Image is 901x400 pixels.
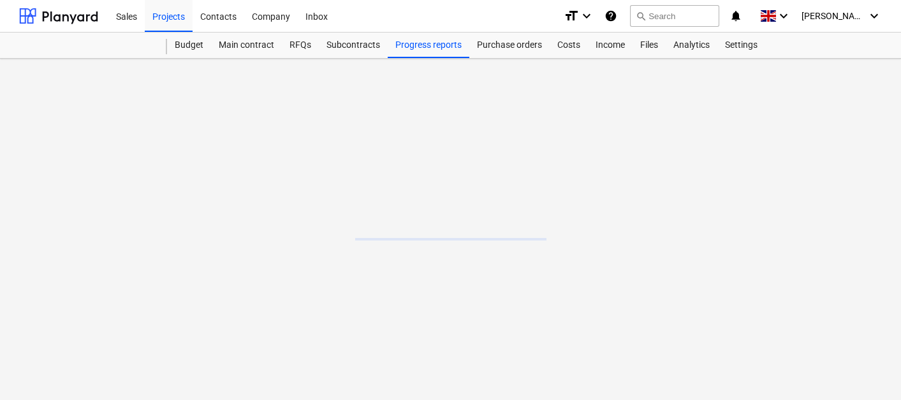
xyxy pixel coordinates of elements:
i: keyboard_arrow_down [579,8,594,24]
i: format_size [564,8,579,24]
a: Main contract [211,33,282,58]
i: keyboard_arrow_down [867,8,882,24]
a: Subcontracts [319,33,388,58]
a: Analytics [666,33,717,58]
a: Progress reports [388,33,469,58]
i: Knowledge base [604,8,617,24]
i: keyboard_arrow_down [776,8,791,24]
i: notifications [729,8,742,24]
span: [PERSON_NAME][GEOGRAPHIC_DATA] [802,11,865,21]
a: Files [633,33,666,58]
a: Budget [167,33,211,58]
span: search [636,11,646,21]
a: Settings [717,33,765,58]
a: RFQs [282,33,319,58]
a: Income [588,33,633,58]
button: Search [630,5,719,27]
a: Purchase orders [469,33,550,58]
a: Costs [550,33,588,58]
